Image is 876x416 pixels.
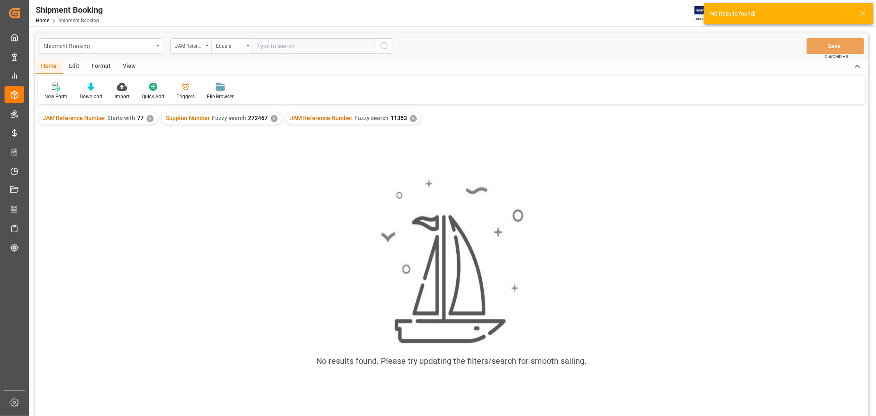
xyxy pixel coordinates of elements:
[175,40,203,50] div: JAM Reference Number
[354,115,389,121] span: Fuzzy search
[380,178,524,345] img: smooth_sailing.jpeg
[142,93,164,100] div: Quick Add
[36,4,103,16] div: Shipment Booking
[212,115,246,121] span: Fuzzy search
[177,93,195,100] div: Triggers
[391,115,407,121] span: 11353
[147,115,154,122] div: ✕
[271,115,278,122] div: ✕
[825,53,848,60] span: Ctrl/CMD + S
[710,9,851,18] div: No Results found!
[290,115,352,121] span: JAM Reference Number
[117,60,142,74] div: View
[43,115,105,121] span: JAM Reference Number
[39,38,162,54] button: open menu
[137,115,144,121] span: 77
[80,93,102,100] div: Download
[212,38,253,54] button: open menu
[694,6,723,21] img: Exertis%20JAM%20-%20Email%20Logo.jpg_1722504956.jpg
[807,38,864,54] button: Save
[85,60,117,74] div: Format
[410,115,417,122] div: ✕
[376,38,393,54] button: search button
[35,60,63,74] div: Home
[207,93,234,100] div: File Browser
[44,40,153,51] div: Shipment Booking
[166,115,210,121] span: Supplier Number
[248,115,268,121] span: 272467
[44,93,67,100] div: New Form
[216,40,244,50] div: Equals
[115,93,129,100] div: Import
[253,38,376,54] input: Type to search
[317,355,587,367] div: No results found. Please try updating the filters/search for smooth sailing.
[36,18,49,23] a: Home
[63,60,85,74] div: Edit
[170,38,212,54] button: open menu
[107,115,135,121] span: Starts with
